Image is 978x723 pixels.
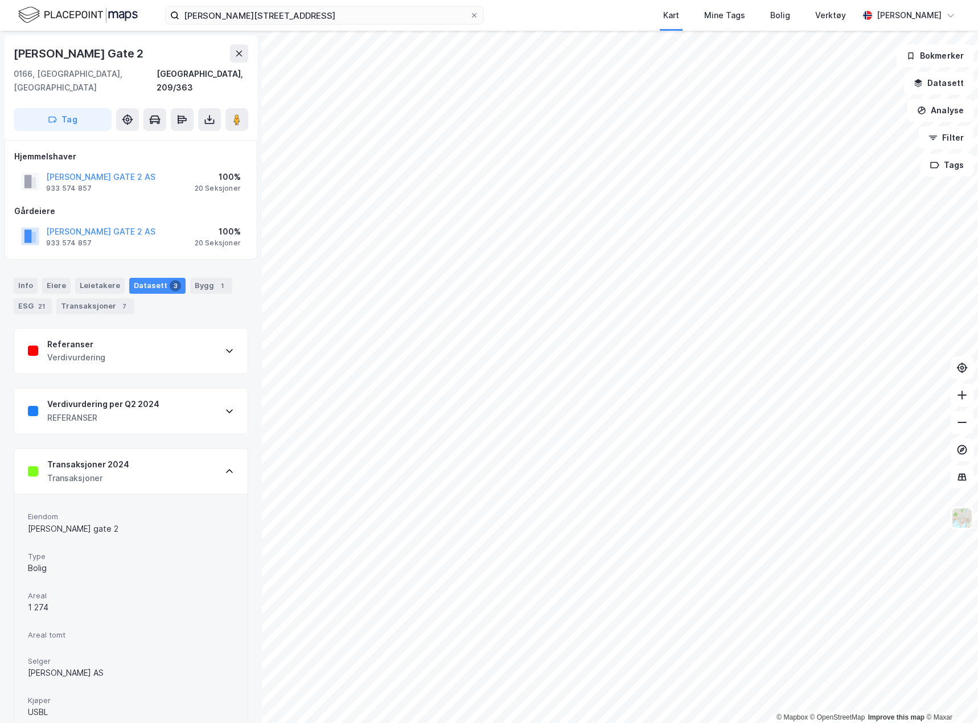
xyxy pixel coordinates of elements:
span: Selger [28,656,234,666]
div: [PERSON_NAME] gate 2 [28,522,234,536]
div: Leietakere [75,278,125,294]
div: Transaksjoner 2024 [47,458,129,471]
div: 1 [216,280,228,291]
div: 21 [36,301,47,312]
div: ESG [14,298,52,314]
div: Verktøy [815,9,846,22]
div: Hjemmelshaver [14,150,248,163]
a: Mapbox [776,713,808,721]
span: Kjøper [28,696,234,705]
div: 20 Seksjoner [195,184,241,193]
div: 100% [195,225,241,239]
div: 3 [170,280,181,291]
div: Mine Tags [704,9,745,22]
div: Transaksjoner [56,298,134,314]
input: Søk på adresse, matrikkel, gårdeiere, leietakere eller personer [179,7,470,24]
div: [PERSON_NAME] AS [28,666,234,680]
div: Eiere [42,278,71,294]
div: Bygg [190,278,232,294]
div: [PERSON_NAME] Gate 2 [14,44,146,63]
div: 100% [195,170,241,184]
span: Areal [28,591,234,601]
div: Gårdeiere [14,204,248,218]
div: [GEOGRAPHIC_DATA], 209/363 [157,67,248,95]
img: Z [951,507,973,529]
div: 933 574 857 [46,184,92,193]
img: logo.f888ab2527a4732fd821a326f86c7f29.svg [18,5,138,25]
div: REFERANSER [47,411,159,425]
div: 0166, [GEOGRAPHIC_DATA], [GEOGRAPHIC_DATA] [14,67,157,95]
button: Tags [921,154,973,176]
div: USBL [28,705,234,719]
div: Kart [663,9,679,22]
iframe: Chat Widget [921,668,978,723]
button: Filter [919,126,973,149]
div: 933 574 857 [46,239,92,248]
div: Info [14,278,38,294]
div: 1 274 [28,601,234,614]
span: Eiendom [28,512,234,521]
div: Verdivurdering [47,351,105,364]
div: Transaksjoner [47,471,129,485]
div: Referanser [47,338,105,351]
a: Improve this map [868,713,924,721]
button: Bokmerker [897,44,973,67]
div: Verdivurdering per Q2 2024 [47,397,159,411]
div: Bolig [28,561,234,575]
button: Datasett [904,72,973,95]
span: Type [28,552,234,561]
a: OpenStreetMap [810,713,865,721]
div: 7 [118,301,130,312]
button: Tag [14,108,112,131]
div: 20 Seksjoner [195,239,241,248]
button: Analyse [907,99,973,122]
div: Bolig [770,9,790,22]
span: Areal tomt [28,630,234,640]
div: Datasett [129,278,186,294]
div: [PERSON_NAME] [877,9,942,22]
